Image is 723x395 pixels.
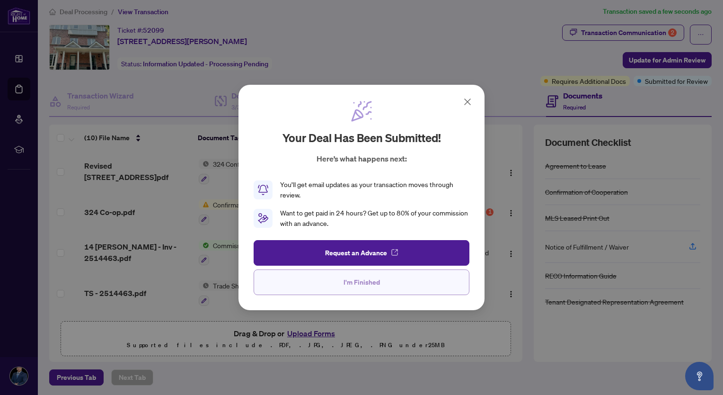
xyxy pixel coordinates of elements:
[325,245,387,260] span: Request an Advance
[344,275,380,290] span: I'm Finished
[317,153,407,164] p: Here’s what happens next:
[254,240,469,266] button: Request an Advance
[282,130,441,145] h2: Your deal has been submitted!
[280,180,469,200] div: You’ll get email updates as your transaction moves through review.
[685,362,714,390] button: Open asap
[254,269,469,295] button: I'm Finished
[280,208,469,229] div: Want to get paid in 24 hours? Get up to 80% of your commission with an advance.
